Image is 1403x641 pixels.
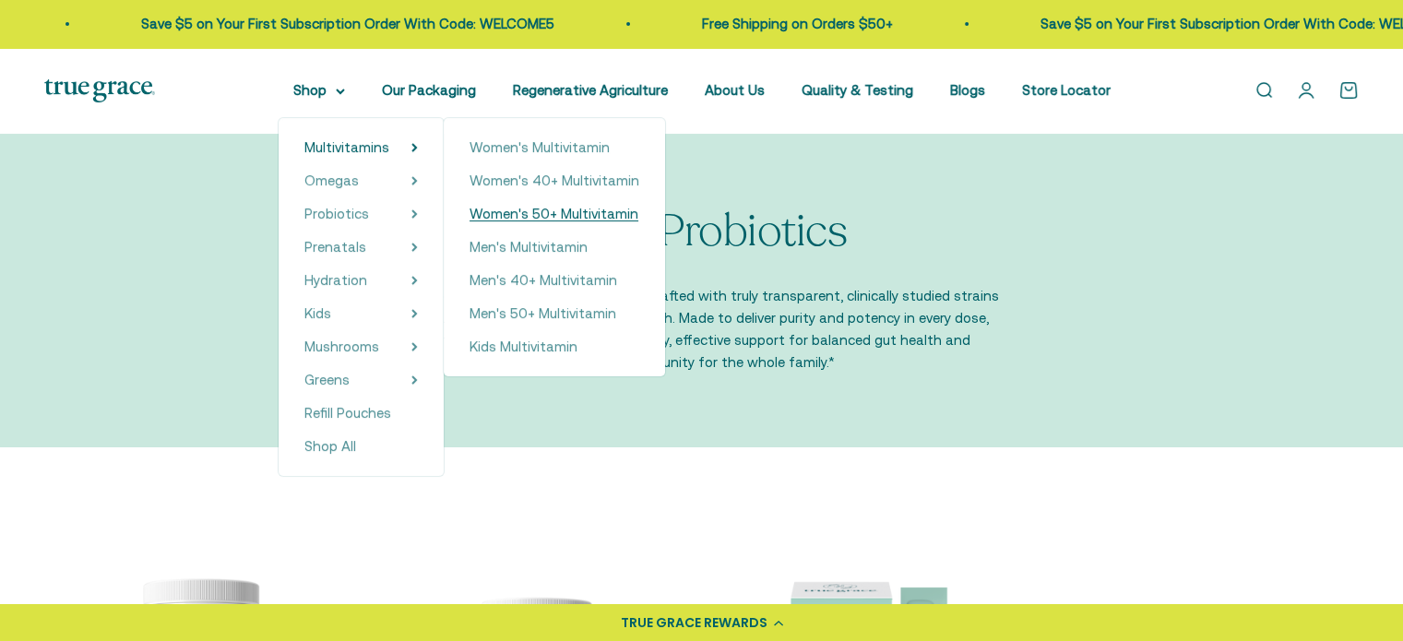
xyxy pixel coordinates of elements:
span: Men's 40+ Multivitamin [470,272,617,288]
a: Hydration [304,269,367,291]
a: Blogs [950,82,985,98]
summary: Kids [304,303,418,325]
a: Regenerative Agriculture [513,82,668,98]
a: Free Shipping on Orders $50+ [672,16,862,31]
a: Mushrooms [304,336,379,358]
summary: Prenatals [304,236,418,258]
span: Women's 50+ Multivitamin [470,206,638,221]
a: Greens [304,369,350,391]
span: Women's 40+ Multivitamin [470,172,639,188]
a: Kids [304,303,331,325]
span: Refill Pouches [304,405,391,421]
a: Men's 40+ Multivitamin [470,269,639,291]
a: Store Locator [1022,82,1111,98]
p: Save $5 on Your First Subscription Order With Code: WELCOME5 [111,13,524,35]
summary: Mushrooms [304,336,418,358]
a: Probiotics [304,203,369,225]
span: Kids [304,305,331,321]
span: Prenatals [304,239,366,255]
summary: Shop [293,79,345,101]
a: Prenatals [304,236,366,258]
p: Our probiotics for adults and kids are crafted with truly transparent, clinically studied strains... [402,285,1002,374]
summary: Hydration [304,269,418,291]
span: Hydration [304,272,367,288]
summary: Multivitamins [304,137,418,159]
p: Daily Probiotics [556,208,847,256]
a: Men's 50+ Multivitamin [470,303,639,325]
span: Men's Multivitamin [470,239,588,255]
a: Quality & Testing [802,82,913,98]
span: Kids Multivitamin [470,338,577,354]
a: Our Packaging [382,82,476,98]
span: Shop All [304,438,356,454]
summary: Omegas [304,170,418,192]
summary: Greens [304,369,418,391]
span: Omegas [304,172,359,188]
a: Women's 40+ Multivitamin [470,170,639,192]
div: TRUE GRACE REWARDS [621,613,767,633]
a: Women's 50+ Multivitamin [470,203,639,225]
a: About Us [705,82,765,98]
a: Kids Multivitamin [470,336,639,358]
a: Men's Multivitamin [470,236,639,258]
span: Probiotics [304,206,369,221]
a: Multivitamins [304,137,389,159]
span: Mushrooms [304,338,379,354]
span: Multivitamins [304,139,389,155]
a: Shop All [304,435,418,457]
summary: Probiotics [304,203,418,225]
span: Women's Multivitamin [470,139,610,155]
span: Greens [304,372,350,387]
a: Women's Multivitamin [470,137,639,159]
a: Omegas [304,170,359,192]
a: Refill Pouches [304,402,418,424]
span: Men's 50+ Multivitamin [470,305,616,321]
